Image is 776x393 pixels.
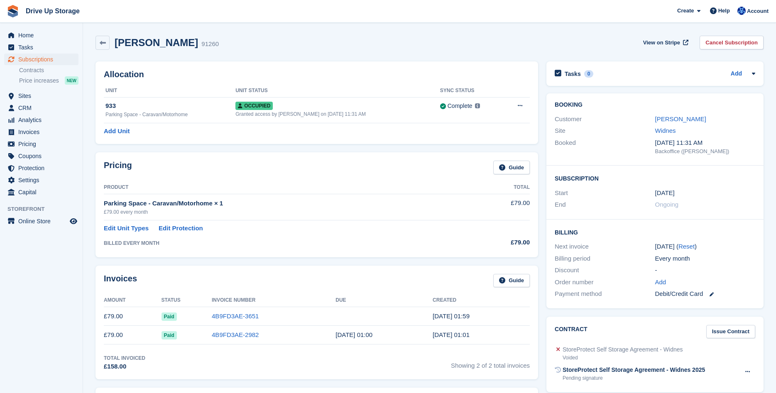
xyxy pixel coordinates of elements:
div: StoreProtect Self Storage Agreement - Widnes 2025 [563,366,705,374]
img: stora-icon-8386f47178a22dfd0bd8f6a31ec36ba5ce8667c1dd55bd0f319d3a0aa187defe.svg [7,5,19,17]
td: £79.00 [104,326,162,344]
span: Pricing [18,138,68,150]
a: Edit Unit Types [104,224,149,233]
span: Tasks [18,41,68,53]
h2: [PERSON_NAME] [115,37,198,48]
a: menu [4,162,78,174]
th: Unit [104,84,235,98]
div: Billing period [555,254,655,264]
div: Backoffice ([PERSON_NAME]) [655,147,755,156]
div: - [655,266,755,275]
a: Contracts [19,66,78,74]
a: Guide [493,161,530,174]
div: End [555,200,655,210]
div: Complete [448,102,472,110]
div: Customer [555,115,655,124]
a: menu [4,54,78,65]
div: Total Invoiced [104,354,145,362]
span: Analytics [18,114,68,126]
span: Settings [18,174,68,186]
div: Next invoice [555,242,655,251]
a: menu [4,41,78,53]
span: Online Store [18,215,68,227]
div: Every month [655,254,755,264]
a: [PERSON_NAME] [655,115,706,122]
div: Discount [555,266,655,275]
span: Paid [162,331,177,339]
h2: Tasks [565,70,581,78]
a: Add Unit [104,127,130,136]
div: 933 [105,101,235,111]
th: Due [335,294,433,307]
a: Add [655,278,666,287]
a: menu [4,126,78,138]
div: Voided [563,354,683,361]
time: 2025-07-02 00:00:00 UTC [335,331,372,338]
div: Parking Space - Caravan/Motorhome [105,111,235,118]
div: £158.00 [104,362,145,371]
span: Subscriptions [18,54,68,65]
h2: Subscription [555,174,755,182]
time: 2025-07-01 00:00:00 UTC [655,188,675,198]
th: Unit Status [235,84,440,98]
a: menu [4,90,78,102]
th: Total [471,181,530,194]
h2: Invoices [104,274,137,288]
th: Invoice Number [212,294,335,307]
a: Reset [678,243,695,250]
span: Storefront [7,205,83,213]
span: Home [18,29,68,41]
span: Occupied [235,102,273,110]
a: menu [4,102,78,114]
a: menu [4,150,78,162]
h2: Contract [555,325,588,339]
h2: Allocation [104,70,530,79]
div: £79.00 [471,238,530,247]
a: menu [4,138,78,150]
div: Parking Space - Caravan/Motorhome × 1 [104,199,471,208]
div: BILLED EVERY MONTH [104,239,471,247]
span: CRM [18,102,68,114]
img: icon-info-grey-7440780725fd019a000dd9b08b2336e03edf1995a4989e88bcd33f0948082b44.svg [475,103,480,108]
span: Ongoing [655,201,679,208]
span: Account [747,7,769,15]
div: [DATE] 11:31 AM [655,138,755,148]
a: 4B9FD3AE-3651 [212,312,259,320]
span: Protection [18,162,68,174]
div: £79.00 every month [104,208,471,216]
div: NEW [65,76,78,85]
span: View on Stripe [643,39,680,47]
span: Sites [18,90,68,102]
div: 91260 [201,39,219,49]
a: Guide [493,274,530,288]
div: Pending signature [563,374,705,382]
span: Coupons [18,150,68,162]
span: Help [718,7,730,15]
a: menu [4,174,78,186]
h2: Pricing [104,161,132,174]
a: menu [4,114,78,126]
div: Site [555,126,655,136]
div: [DATE] ( ) [655,242,755,251]
div: Order number [555,278,655,287]
a: Issue Contract [706,325,755,339]
a: 4B9FD3AE-2982 [212,331,259,338]
div: Start [555,188,655,198]
span: Paid [162,312,177,321]
th: Created [433,294,530,307]
span: Create [677,7,694,15]
div: Payment method [555,289,655,299]
a: Edit Protection [159,224,203,233]
h2: Booking [555,102,755,108]
h2: Billing [555,228,755,236]
div: StoreProtect Self Storage Agreement - Widnes [563,345,683,354]
span: Capital [18,186,68,198]
th: Sync Status [440,84,503,98]
a: Price increases NEW [19,76,78,85]
td: £79.00 [471,194,530,220]
div: Booked [555,138,655,156]
th: Amount [104,294,162,307]
a: Cancel Subscription [700,36,764,49]
a: Widnes [655,127,676,134]
div: 0 [584,70,594,78]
